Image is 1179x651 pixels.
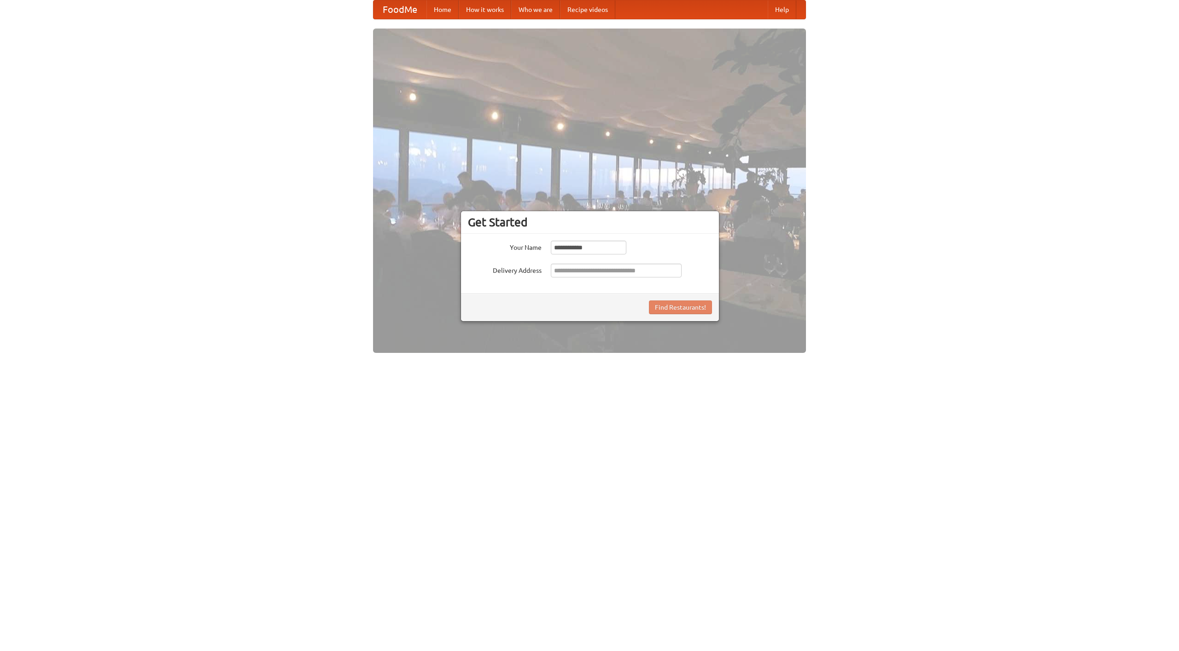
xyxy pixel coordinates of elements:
a: How it works [459,0,511,19]
label: Delivery Address [468,264,542,275]
a: Recipe videos [560,0,615,19]
h3: Get Started [468,215,712,229]
a: Help [768,0,796,19]
button: Find Restaurants! [649,300,712,314]
a: Home [426,0,459,19]
label: Your Name [468,241,542,252]
a: FoodMe [374,0,426,19]
a: Who we are [511,0,560,19]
